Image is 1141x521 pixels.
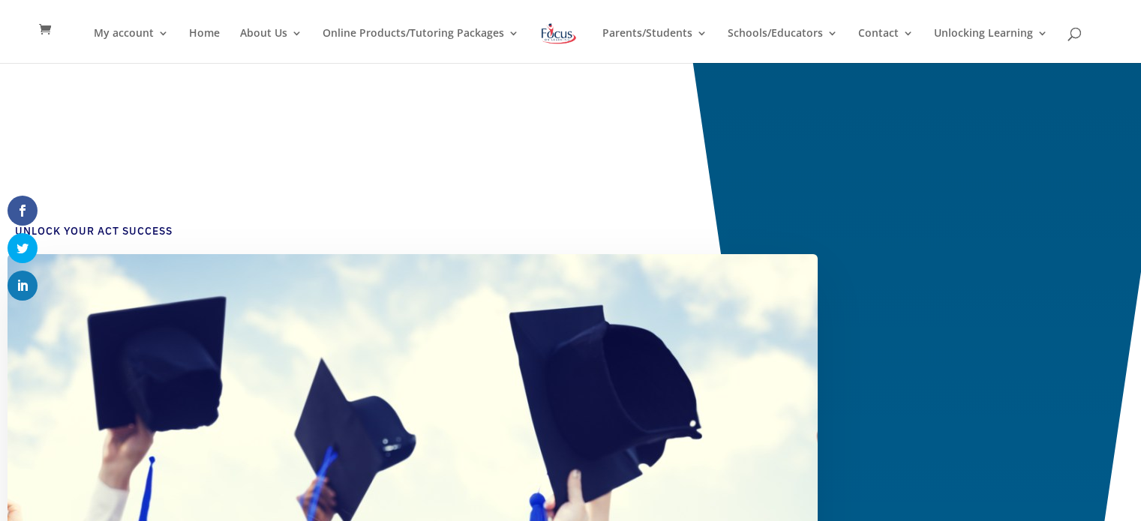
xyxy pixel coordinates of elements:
a: My account [94,28,169,63]
img: Focus on Learning [539,20,578,47]
a: About Us [240,28,302,63]
a: Schools/Educators [728,28,838,63]
a: Contact [858,28,914,63]
a: Parents/Students [602,28,707,63]
a: Online Products/Tutoring Packages [323,28,519,63]
h4: Unlock Your ACT Success [15,224,795,247]
a: Home [189,28,220,63]
a: Unlocking Learning [934,28,1048,63]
